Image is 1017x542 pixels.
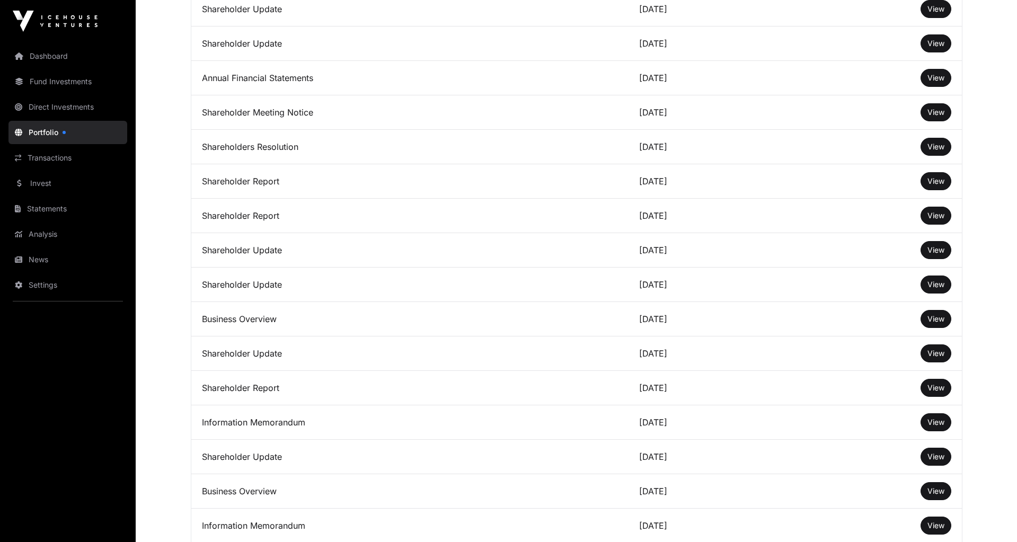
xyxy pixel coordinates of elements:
td: [DATE] [629,233,802,268]
td: Information Memorandum [191,405,629,440]
span: View [927,108,944,117]
a: View [927,210,944,221]
img: Icehouse Ventures Logo [13,11,98,32]
td: [DATE] [629,26,802,61]
a: Statements [8,197,127,220]
iframe: Chat Widget [964,491,1017,542]
button: View [921,34,951,52]
span: View [927,280,944,289]
a: View [927,107,944,118]
a: View [927,245,944,255]
td: [DATE] [629,164,802,199]
a: Invest [8,172,127,195]
a: View [927,348,944,359]
button: View [921,172,951,190]
td: Shareholder Update [191,233,629,268]
button: View [921,207,951,225]
span: View [927,176,944,185]
button: View [921,517,951,535]
span: View [927,349,944,358]
span: View [927,39,944,48]
span: View [927,486,944,495]
button: View [921,138,951,156]
a: View [927,4,944,14]
button: View [921,310,951,328]
button: View [921,103,951,121]
a: View [927,38,944,49]
span: View [927,4,944,13]
button: View [921,448,951,466]
td: Shareholder Report [191,199,629,233]
span: View [927,245,944,254]
a: Portfolio [8,121,127,144]
span: View [927,521,944,530]
td: Shareholder Update [191,26,629,61]
td: Shareholder Report [191,164,629,199]
td: [DATE] [629,302,802,336]
span: View [927,383,944,392]
a: News [8,248,127,271]
td: [DATE] [629,474,802,509]
button: View [921,379,951,397]
button: View [921,482,951,500]
a: Analysis [8,223,127,246]
span: View [927,142,944,151]
td: Business Overview [191,474,629,509]
span: View [927,417,944,427]
td: [DATE] [629,440,802,474]
td: [DATE] [629,371,802,405]
td: Shareholder Report [191,371,629,405]
td: [DATE] [629,95,802,130]
td: Shareholder Update [191,336,629,371]
span: View [927,73,944,82]
td: [DATE] [629,336,802,371]
a: View [927,73,944,83]
td: Shareholder Meeting Notice [191,95,629,130]
td: Business Overview [191,302,629,336]
a: View [927,486,944,496]
a: View [927,383,944,393]
a: Fund Investments [8,70,127,93]
span: View [927,211,944,220]
a: View [927,279,944,290]
a: Settings [8,273,127,297]
td: Annual Financial Statements [191,61,629,95]
td: Shareholder Update [191,440,629,474]
button: View [921,241,951,259]
span: View [927,452,944,461]
a: View [927,141,944,152]
button: View [921,413,951,431]
span: View [927,314,944,323]
button: View [921,69,951,87]
a: View [927,176,944,186]
a: View [927,314,944,324]
button: View [921,276,951,294]
a: Transactions [8,146,127,170]
td: [DATE] [629,130,802,164]
a: Direct Investments [8,95,127,119]
td: [DATE] [629,199,802,233]
button: View [921,344,951,362]
td: [DATE] [629,268,802,302]
td: [DATE] [629,61,802,95]
td: [DATE] [629,405,802,440]
a: View [927,417,944,428]
a: Dashboard [8,45,127,68]
a: View [927,451,944,462]
td: Shareholders Resolution [191,130,629,164]
a: View [927,520,944,531]
td: Shareholder Update [191,268,629,302]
